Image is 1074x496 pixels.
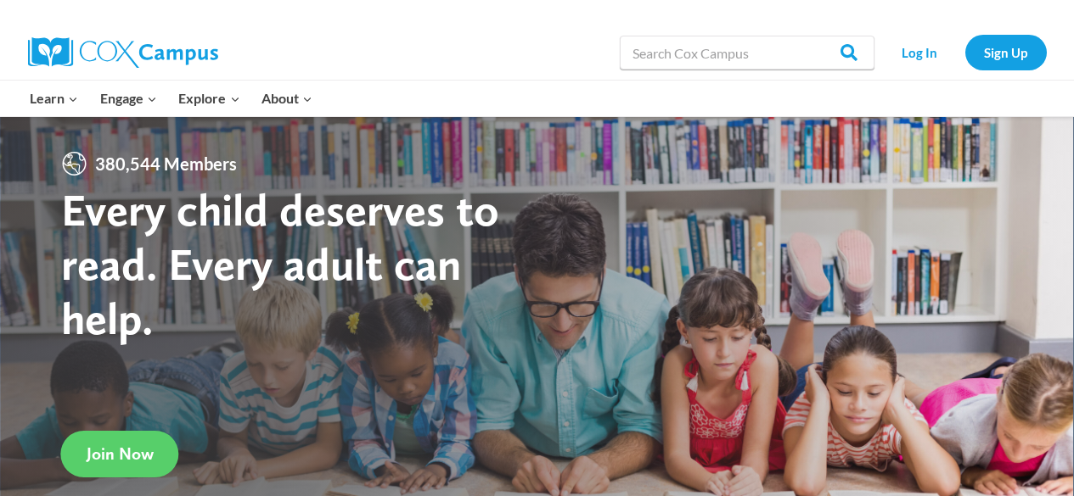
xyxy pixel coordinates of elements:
span: Engage [100,87,157,109]
img: Cox Campus [28,37,218,68]
span: Learn [30,87,78,109]
span: Explore [178,87,239,109]
span: 380,544 Members [88,150,244,177]
span: About [261,87,312,109]
a: Sign Up [965,35,1047,70]
nav: Secondary Navigation [883,35,1047,70]
input: Search Cox Campus [620,36,874,70]
a: Join Now [61,431,179,477]
strong: Every child deserves to read. Every adult can help. [61,182,499,344]
span: Join Now [87,443,154,464]
a: Log In [883,35,957,70]
nav: Primary Navigation [20,81,323,116]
